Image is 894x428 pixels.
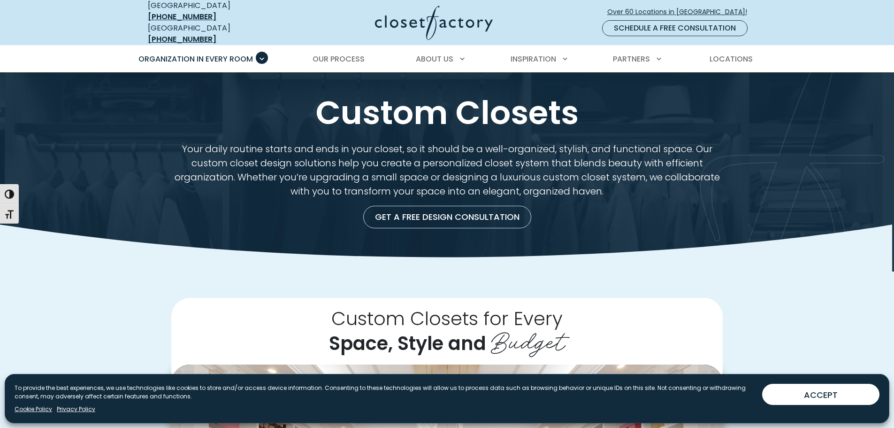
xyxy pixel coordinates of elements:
[375,6,493,40] img: Closet Factory Logo
[132,46,763,72] nav: Primary Menu
[710,54,753,64] span: Locations
[148,11,216,22] a: [PHONE_NUMBER]
[602,20,748,36] a: Schedule a Free Consultation
[15,384,755,401] p: To provide the best experiences, we use technologies like cookies to store and/or access device i...
[613,54,650,64] span: Partners
[146,95,749,131] h1: Custom Closets
[511,54,556,64] span: Inspiration
[138,54,253,64] span: Organization in Every Room
[148,23,284,45] div: [GEOGRAPHIC_DATA]
[416,54,453,64] span: About Us
[331,305,563,332] span: Custom Closets for Every
[491,320,565,358] span: Budget
[15,405,52,413] a: Cookie Policy
[607,7,755,17] span: Over 60 Locations in [GEOGRAPHIC_DATA]!
[607,4,755,20] a: Over 60 Locations in [GEOGRAPHIC_DATA]!
[762,384,879,405] button: ACCEPT
[313,54,365,64] span: Our Process
[57,405,95,413] a: Privacy Policy
[148,34,216,45] a: [PHONE_NUMBER]
[171,142,723,198] p: Your daily routine starts and ends in your closet, so it should be a well-organized, stylish, and...
[329,330,486,357] span: Space, Style and
[363,206,531,228] a: Get a Free Design Consultation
